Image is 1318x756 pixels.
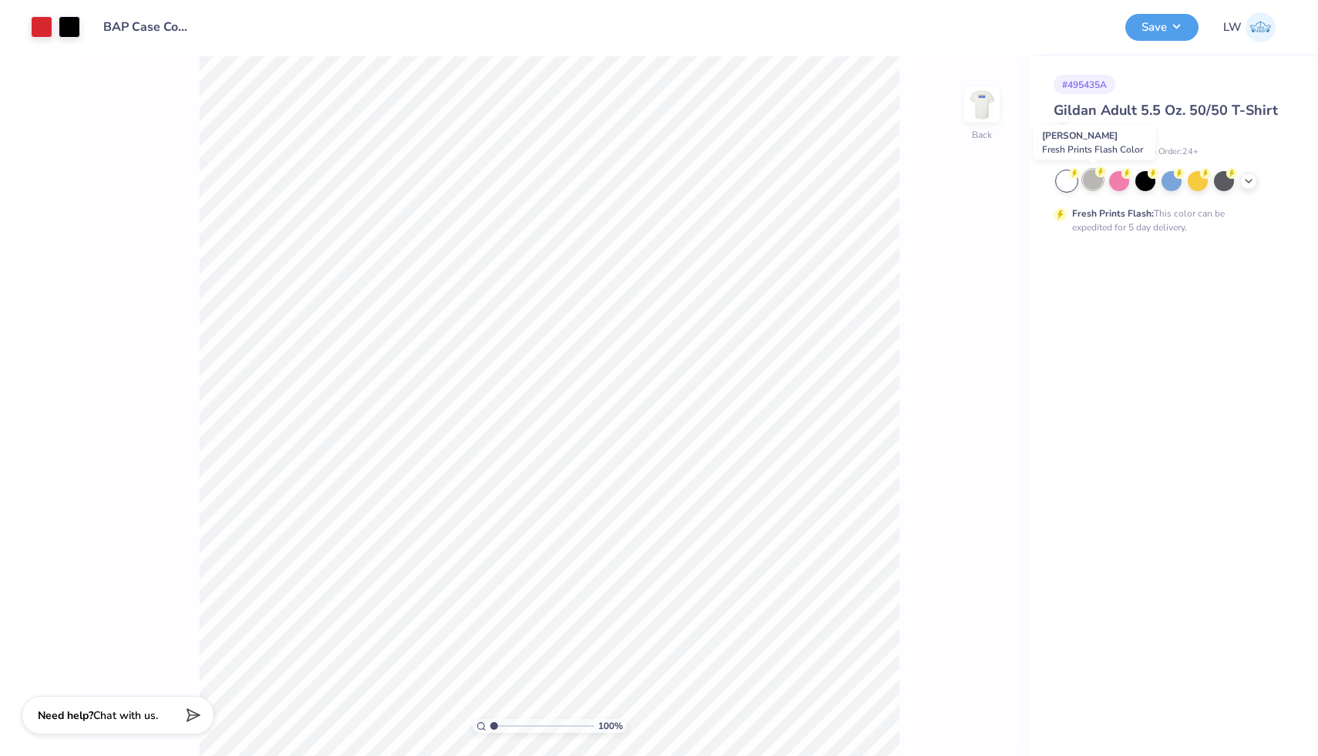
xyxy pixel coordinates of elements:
img: Lexi Wisenauer [1246,12,1276,42]
strong: Fresh Prints Flash: [1072,207,1154,220]
span: Gildan Adult 5.5 Oz. 50/50 T-Shirt [1054,101,1278,119]
img: Back [967,89,997,120]
strong: Need help? [38,708,93,723]
a: LW [1223,12,1276,42]
div: This color can be expedited for 5 day delivery. [1072,207,1262,234]
div: [PERSON_NAME] [1034,125,1156,160]
span: LW [1223,18,1242,36]
span: Chat with us. [93,708,158,723]
div: Back [972,128,992,142]
span: Fresh Prints Flash Color [1042,143,1143,156]
button: Save [1125,14,1199,41]
div: # 495435A [1054,75,1115,94]
input: Untitled Design [92,12,205,42]
span: 100 % [598,719,623,733]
